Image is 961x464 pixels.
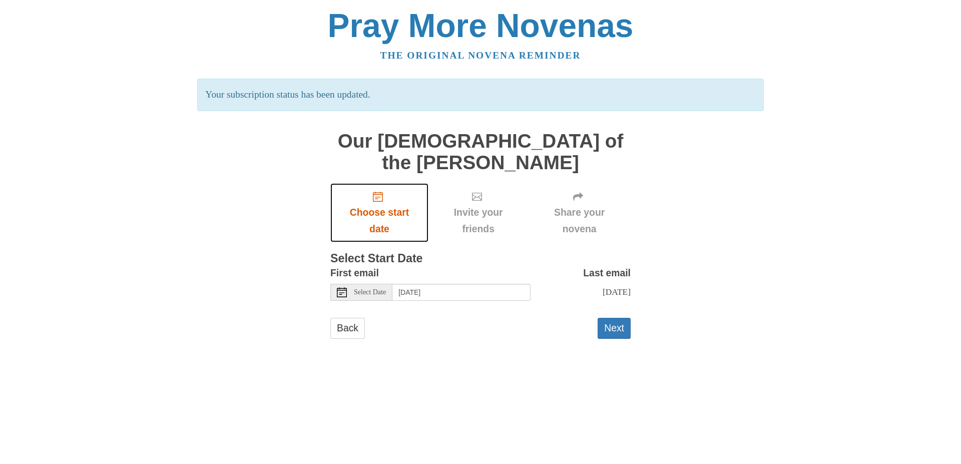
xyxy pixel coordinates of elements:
[528,183,631,243] div: Click "Next" to confirm your start date first.
[380,50,581,61] a: The original novena reminder
[438,204,518,237] span: Invite your friends
[538,204,621,237] span: Share your novena
[583,265,631,281] label: Last email
[598,318,631,338] button: Next
[330,318,365,338] a: Back
[428,183,528,243] div: Click "Next" to confirm your start date first.
[328,7,634,44] a: Pray More Novenas
[340,204,418,237] span: Choose start date
[603,287,631,297] span: [DATE]
[330,252,631,265] h3: Select Start Date
[330,183,428,243] a: Choose start date
[197,79,763,111] p: Your subscription status has been updated.
[330,265,379,281] label: First email
[330,131,631,173] h1: Our [DEMOGRAPHIC_DATA] of the [PERSON_NAME]
[354,289,386,296] span: Select Date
